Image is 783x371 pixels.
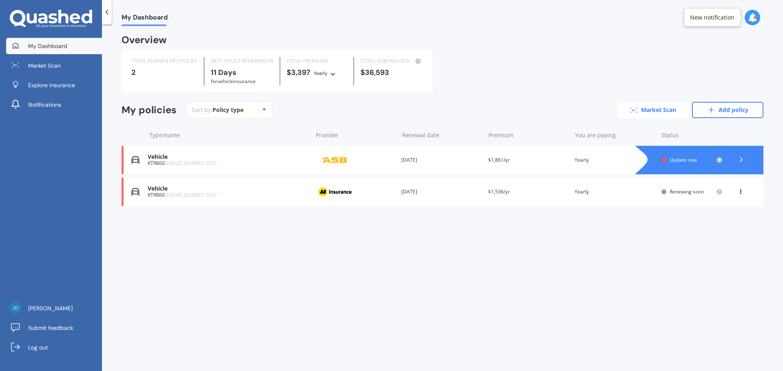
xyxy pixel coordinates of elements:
div: Yearly [314,69,327,77]
a: Market Scan [6,57,102,74]
img: ASB [314,152,355,168]
div: Overview [122,36,167,44]
a: Log out [6,339,102,356]
div: Yearly [575,188,655,196]
a: Explore insurance [6,77,102,93]
div: TOTAL SUM INSURED [361,57,423,65]
span: My Dashboard [28,42,67,50]
div: You are paying [575,131,655,139]
div: $36,593 [361,68,423,77]
div: $3,397 [287,68,347,77]
span: Renewing soon [670,188,704,195]
span: Explore insurance [28,81,75,89]
div: New notification [690,13,734,22]
span: for Vehicle insurance [211,78,256,85]
span: DODGE JOURNEY 2017 [165,191,217,198]
img: AA [314,184,355,200]
div: KTR860 [148,160,308,166]
div: Vehicle [148,185,308,192]
span: Submit feedback [28,324,73,332]
div: [DATE] [401,156,482,164]
div: TOTAL NUMBER OF POLICIES [131,57,197,65]
span: $1,536/yr [488,188,510,195]
img: Vehicle [131,156,139,164]
div: TOTAL PREMIUMS [287,57,347,65]
img: 2bf5142e542f6c5f715c4bb5341fad2e [9,302,22,314]
span: Update now [670,156,697,163]
img: Vehicle [131,188,139,196]
span: Log out [28,343,48,351]
b: 11 Days [211,68,237,77]
span: Notifications [28,101,61,109]
div: Sort by: [192,106,243,114]
div: Provider [316,131,396,139]
span: [PERSON_NAME] [28,304,73,312]
a: Market Scan [617,102,689,118]
span: $1,861/yr [488,156,510,163]
a: My Dashboard [6,38,102,54]
a: Notifications [6,97,102,113]
div: 2 [131,68,197,77]
a: Submit feedback [6,320,102,336]
div: [DATE] [401,188,482,196]
a: [PERSON_NAME] [6,300,102,316]
div: NEXT POLICY RENEWING IN [211,57,273,65]
div: Premium [489,131,568,139]
div: Policy type [212,106,243,114]
span: My Dashboard [122,13,168,24]
div: My policies [122,104,177,116]
span: Market Scan [28,61,61,70]
div: Yearly [575,156,655,164]
div: Renewal date [402,131,482,139]
div: KTR860 [148,192,308,198]
a: Add policy [692,102,763,118]
div: Type/name [149,131,309,139]
div: Vehicle [148,154,308,160]
div: Status [661,131,723,139]
span: DODGE JOURNEY 2017 [165,160,217,167]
